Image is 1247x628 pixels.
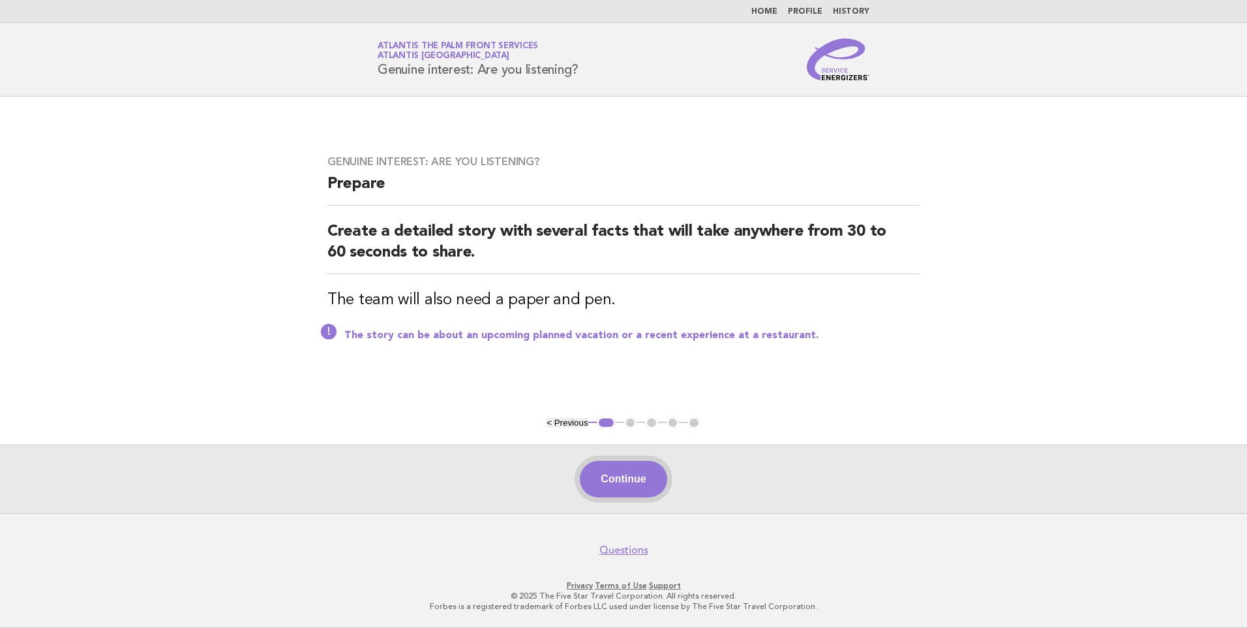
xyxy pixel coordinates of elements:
p: The story can be about an upcoming planned vacation or a recent experience at a restaurant. [344,329,920,342]
button: 1 [597,416,616,430]
h2: Create a detailed story with several facts that will take anywhere from 30 to 60 seconds to share. [327,221,920,274]
a: Home [751,8,777,16]
a: Privacy [567,581,593,590]
h2: Prepare [327,174,920,206]
a: Atlantis The Palm Front ServicesAtlantis [GEOGRAPHIC_DATA] [378,42,538,60]
p: · · [224,580,1023,591]
a: Profile [788,8,822,16]
button: Continue [580,461,667,497]
p: © 2025 The Five Star Travel Corporation. All rights reserved. [224,591,1023,601]
span: Atlantis [GEOGRAPHIC_DATA] [378,52,509,61]
a: History [833,8,869,16]
img: Service Energizers [807,39,869,80]
button: < Previous [547,418,588,428]
h1: Genuine interest: Are you listening? [378,42,578,76]
h3: The team will also need a paper and pen. [327,290,920,311]
h3: Genuine interest: Are you listening? [327,155,920,168]
p: Forbes is a registered trademark of Forbes LLC used under license by The Five Star Travel Corpora... [224,601,1023,612]
a: Support [649,581,681,590]
a: Questions [599,544,648,557]
a: Terms of Use [595,581,647,590]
